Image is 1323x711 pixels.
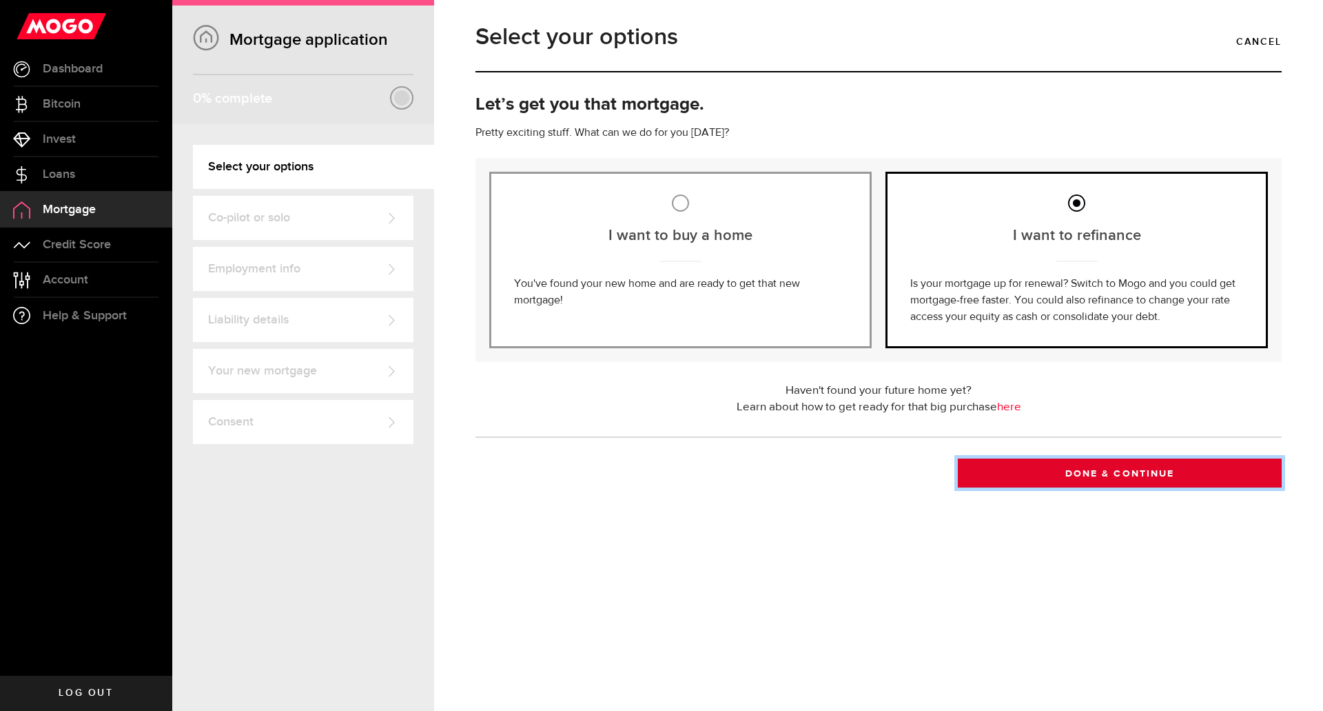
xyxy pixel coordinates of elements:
label: I want to buy a home [514,224,847,247]
p: You've found your new home and are ready to get that new mortgage! [514,276,847,309]
a: Consent [193,400,413,444]
a: Co-pilot or solo [193,196,413,240]
a: Employment info [193,247,413,291]
span: Bitcoin [43,98,81,110]
span: Mortgage [43,203,96,216]
a: Select your options [193,145,434,189]
label: I want to refinance [910,224,1243,247]
span: Account [43,274,88,286]
span: 0 [193,90,201,107]
a: here [997,401,1021,413]
span: Credit Score [43,239,111,251]
h1: Select your options [475,19,678,55]
p: Pretty exciting stuff. What can we do for you [DATE]? [475,125,1282,141]
button: Done & Continue [958,459,1282,488]
div: % complete [193,86,272,111]
p: Is your mortgage up for renewal? Switch to Mogo and you could get mortgage-free faster. You could... [910,276,1243,326]
a: Cancel [1236,30,1282,54]
a: Liability details [193,298,413,342]
a: Your new mortgage [193,349,413,393]
span: Invest [43,133,76,146]
span: Loans [43,168,75,181]
input: I want to refinance [1068,194,1085,212]
input: I want to buy a home [672,194,689,212]
span: Dashboard [43,63,103,75]
button: Open LiveChat chat widget [11,6,52,47]
h1: Mortgage application [193,30,413,50]
span: Log out [59,688,113,698]
h2: Let’s get you that mortgage. [475,90,1282,119]
div: Haven't found your future home yet? Learn about how to get ready for that big purchase [475,383,1282,416]
span: Help & Support [43,310,127,322]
